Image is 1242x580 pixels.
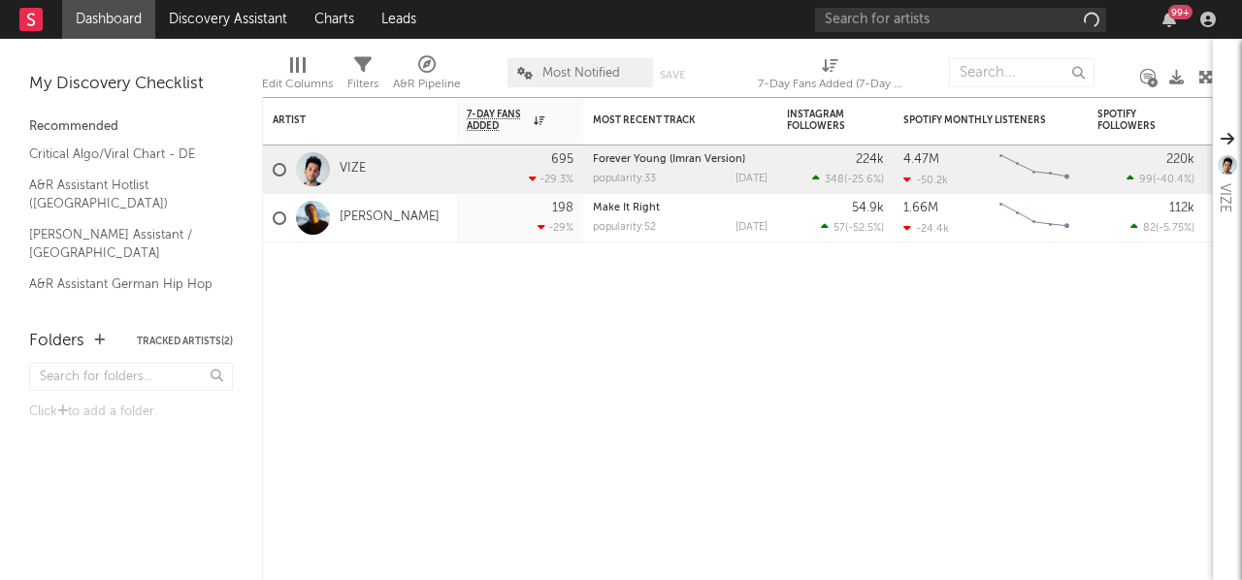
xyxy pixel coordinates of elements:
div: A&R Pipeline [393,73,461,96]
div: ( ) [1127,173,1194,185]
div: ( ) [812,173,884,185]
a: [PERSON_NAME] [340,209,440,226]
div: -29 % [538,221,573,234]
a: A&R Assistant German Hip Hop Hotlist [29,274,213,313]
button: 99+ [1162,12,1176,27]
input: Search for folders... [29,363,233,391]
div: Spotify Monthly Listeners [903,114,1049,126]
svg: Chart title [991,194,1078,242]
div: 4.47M [903,153,939,166]
span: 99 [1139,175,1153,185]
a: Make It Right [593,203,660,213]
div: Make It Right [593,203,768,213]
div: 99 + [1168,5,1193,19]
span: 348 [825,175,844,185]
a: VIZE [340,161,366,177]
div: ( ) [821,221,884,234]
div: -24.4k [903,222,949,235]
div: 224k [856,153,884,166]
div: Edit Columns [262,48,333,105]
span: -52.5 % [848,223,881,234]
div: ( ) [1130,221,1194,234]
div: A&R Pipeline [393,48,461,105]
span: -25.6 % [847,175,881,185]
div: popularity: 33 [593,174,656,184]
div: Instagram Followers [787,109,855,132]
div: 695 [551,153,573,166]
div: Forever Young (Imran Version) [593,154,768,165]
div: 7-Day Fans Added (7-Day Fans Added) [758,48,903,105]
span: 57 [833,223,845,234]
div: Filters [347,48,378,105]
div: 198 [552,202,573,214]
div: [DATE] [735,222,768,233]
span: 7-Day Fans Added [467,109,529,132]
div: 112k [1169,202,1194,214]
div: 220k [1166,153,1194,166]
div: Most Recent Track [593,114,738,126]
div: 1.66M [903,202,938,214]
div: Edit Columns [262,73,333,96]
span: -5.75 % [1159,223,1192,234]
div: Folders [29,330,84,353]
div: -29.3 % [529,173,573,185]
a: Critical Algo/Viral Chart - DE [29,144,213,165]
div: 54.9k [852,202,884,214]
a: [PERSON_NAME] Assistant / [GEOGRAPHIC_DATA] [29,224,213,264]
a: A&R Assistant Hotlist ([GEOGRAPHIC_DATA]) [29,175,213,214]
span: 82 [1143,223,1156,234]
div: Recommended [29,115,233,139]
div: Click to add a folder. [29,401,233,424]
div: -50.2k [903,174,948,186]
div: 7-Day Fans Added (7-Day Fans Added) [758,73,903,96]
div: Artist [273,114,418,126]
svg: Chart title [991,145,1078,194]
span: -40.4 % [1156,175,1192,185]
div: VIZE [1213,183,1236,213]
input: Search... [949,58,1095,87]
div: [DATE] [735,174,768,184]
span: Most Notified [542,67,620,80]
button: Save [660,70,685,81]
div: Spotify Followers [1097,109,1165,132]
div: Filters [347,73,378,96]
button: Tracked Artists(2) [137,337,233,346]
div: My Discovery Checklist [29,73,233,96]
a: Forever Young (Imran Version) [593,154,745,165]
div: popularity: 52 [593,222,656,233]
input: Search for artists [815,8,1106,32]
